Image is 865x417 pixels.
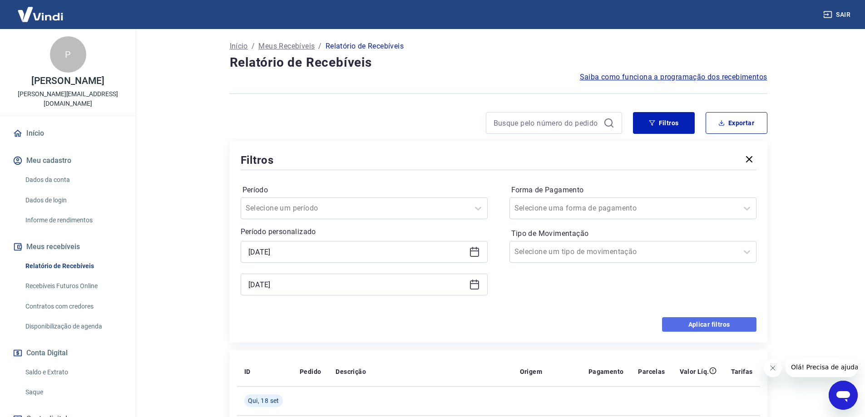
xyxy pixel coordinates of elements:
iframe: Fechar mensagem [764,359,782,377]
label: Forma de Pagamento [511,185,755,196]
p: Período personalizado [241,226,488,237]
p: Parcelas [638,367,665,376]
p: [PERSON_NAME] [31,76,104,86]
span: Qui, 18 set [248,396,279,405]
input: Busque pelo número do pedido [494,116,600,130]
p: Origem [520,367,542,376]
button: Aplicar filtros [662,317,756,332]
p: Descrição [336,367,366,376]
p: Pagamento [588,367,624,376]
a: Contratos com credores [22,297,125,316]
label: Tipo de Movimentação [511,228,755,239]
p: [PERSON_NAME][EMAIL_ADDRESS][DOMAIN_NAME] [7,89,129,108]
a: Dados da conta [22,171,125,189]
div: P [50,36,86,73]
a: Saque [22,383,125,402]
input: Data inicial [248,245,465,259]
iframe: Mensagem da empresa [786,357,858,377]
a: Meus Recebíveis [258,41,315,52]
p: Relatório de Recebíveis [326,41,404,52]
a: Saiba como funciona a programação dos recebimentos [580,72,767,83]
p: / [252,41,255,52]
p: / [318,41,321,52]
p: Valor Líq. [680,367,709,376]
a: Início [11,123,125,143]
img: Vindi [11,0,70,28]
button: Sair [821,6,854,23]
button: Meu cadastro [11,151,125,171]
span: Olá! Precisa de ajuda? [5,6,76,14]
a: Dados de login [22,191,125,210]
a: Saldo e Extrato [22,363,125,382]
h5: Filtros [241,153,274,167]
p: Pedido [300,367,321,376]
button: Meus recebíveis [11,237,125,257]
h4: Relatório de Recebíveis [230,54,767,72]
a: Disponibilização de agenda [22,317,125,336]
iframe: Botão para abrir a janela de mensagens [829,381,858,410]
button: Exportar [706,112,767,134]
a: Recebíveis Futuros Online [22,277,125,295]
p: ID [244,367,251,376]
a: Informe de rendimentos [22,211,125,230]
input: Data final [248,278,465,291]
a: Relatório de Recebíveis [22,257,125,275]
p: Tarifas [731,367,753,376]
label: Período [242,185,486,196]
button: Filtros [633,112,695,134]
button: Conta Digital [11,343,125,363]
a: Início [230,41,248,52]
